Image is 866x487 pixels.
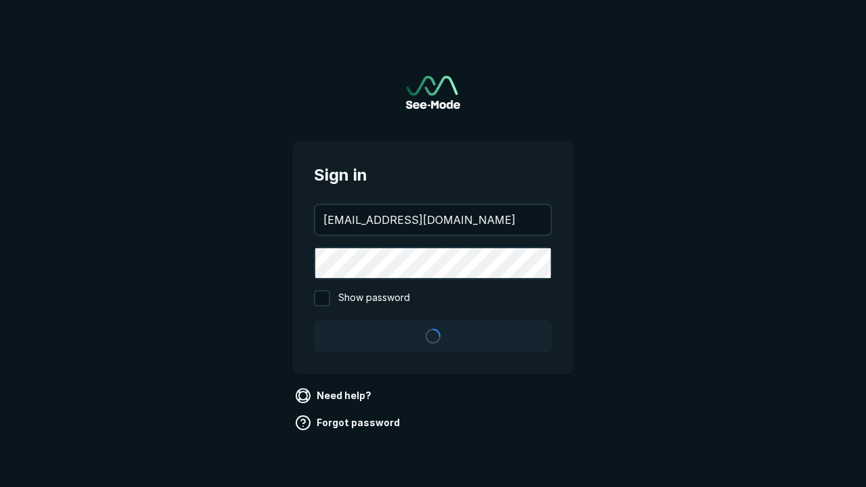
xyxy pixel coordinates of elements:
a: Need help? [292,385,377,407]
input: your@email.com [315,205,551,235]
a: Go to sign in [406,76,460,109]
a: Forgot password [292,412,405,434]
img: See-Mode Logo [406,76,460,109]
span: Sign in [314,163,552,187]
span: Show password [338,290,410,306]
